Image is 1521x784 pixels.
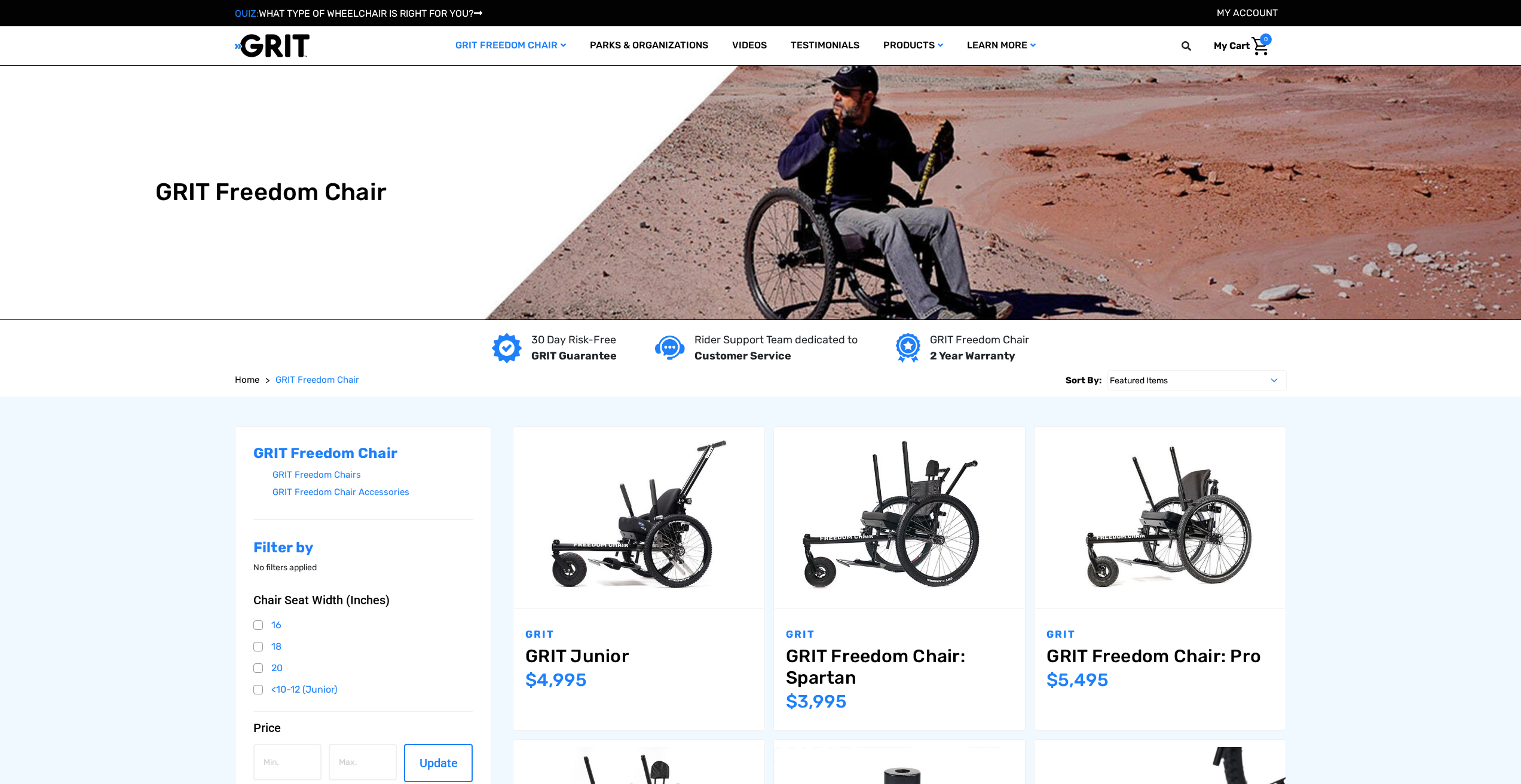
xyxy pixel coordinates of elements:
[1046,669,1109,691] span: $5,495
[1035,434,1286,601] img: GRIT Freedom Chair Pro: the Pro model shown including contoured Invacare Matrx seatback, Spinergy...
[786,627,1013,642] p: GRIT
[276,374,359,385] span: GRIT Freedom Chair
[694,349,791,362] strong: Customer Service
[1251,37,1269,56] img: Cart
[774,427,1025,609] a: GRIT Freedom Chair: Spartan,$3,995.00
[531,332,617,348] p: 30 Day Risk-Free
[273,466,473,484] a: GRIT Freedom Chairs
[955,26,1048,65] a: Learn More
[525,669,587,691] span: $4,995
[235,374,259,385] span: Home
[253,593,473,607] button: Chair Seat Width (Inches)
[786,691,847,712] span: $3,995
[774,434,1025,601] img: GRIT Freedom Chair: Spartan
[253,616,473,634] a: 16
[253,561,473,574] p: No filters applied
[1046,627,1274,642] p: GRIT
[235,8,259,19] span: QUIZ:
[525,645,752,667] a: GRIT Junior,$4,995.00
[694,332,858,348] p: Rider Support Team dedicated to
[655,336,685,360] img: Customer service
[253,721,473,735] button: Price
[276,373,359,387] a: GRIT Freedom Chair
[253,721,281,735] span: Price
[786,645,1013,688] a: GRIT Freedom Chair: Spartan,$3,995.00
[896,333,920,363] img: Year warranty
[253,593,390,607] span: Chair Seat Width (Inches)
[329,744,397,780] input: Max.
[253,744,322,780] input: Min.
[930,332,1029,348] p: GRIT Freedom Chair
[779,26,871,65] a: Testimonials
[492,333,522,363] img: GRIT Guarantee
[1046,645,1274,667] a: GRIT Freedom Chair: Pro,$5,495.00
[720,26,779,65] a: Videos
[513,427,764,609] a: GRIT Junior,$4,995.00
[273,484,473,501] a: GRIT Freedom Chair Accessories
[1066,370,1101,391] label: Sort By:
[235,8,482,19] a: QUIZ:WHAT TYPE OF WHEELCHAIR IS RIGHT FOR YOU?
[253,445,473,462] h2: GRIT Freedom Chair
[235,33,310,58] img: GRIT All-Terrain Wheelchair and Mobility Equipment
[531,349,617,362] strong: GRIT Guarantee
[253,659,473,677] a: 20
[930,349,1015,362] strong: 2 Year Warranty
[1205,33,1272,59] a: Cart with 0 items
[525,627,752,642] p: GRIT
[1035,427,1286,609] a: GRIT Freedom Chair: Pro,$5,495.00
[871,26,955,65] a: Products
[404,744,472,782] button: Update
[578,26,720,65] a: Parks & Organizations
[1217,7,1278,19] a: Account
[1260,33,1272,45] span: 0
[1187,33,1205,59] input: Search
[443,26,578,65] a: GRIT Freedom Chair
[155,178,387,207] h1: GRIT Freedom Chair
[1214,40,1250,51] span: My Cart
[253,539,473,557] h2: Filter by
[253,681,473,699] a: <10-12 (Junior)
[235,373,259,387] a: Home
[253,638,473,656] a: 18
[513,434,764,601] img: GRIT Junior: GRIT Freedom Chair all terrain wheelchair engineered specifically for kids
